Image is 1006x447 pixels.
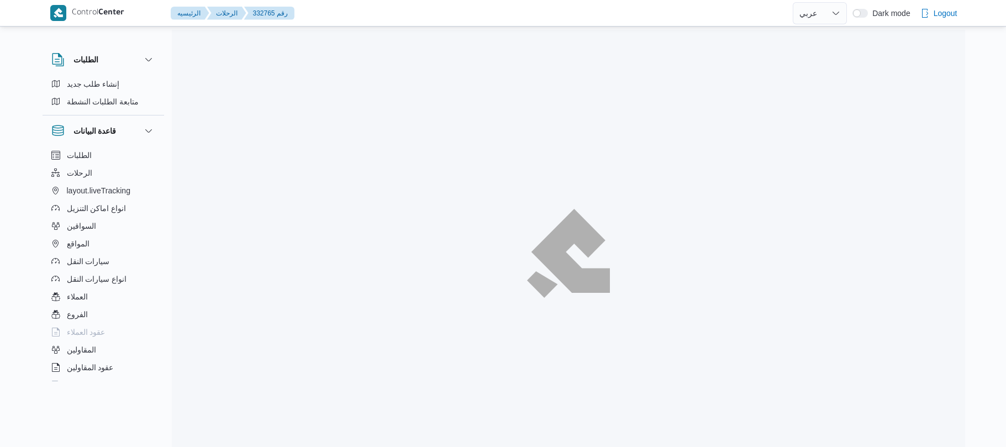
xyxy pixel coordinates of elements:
button: المقاولين [47,341,160,359]
button: الفروع [47,306,160,323]
div: الطلبات [43,75,164,115]
button: متابعة الطلبات النشطة [47,93,160,111]
button: الطلبات [51,53,155,66]
button: الطلبات [47,146,160,164]
span: انواع سيارات النقل [67,272,127,286]
button: المواقع [47,235,160,253]
button: عقود المقاولين [47,359,160,376]
button: الرئيسيه [171,7,209,20]
button: الرحلات [47,164,160,182]
img: X8yXhbKr1z7QwAAAABJRU5ErkJggg== [50,5,66,21]
span: العملاء [67,290,88,303]
span: layout.liveTracking [67,184,130,197]
span: الرحلات [67,166,92,180]
button: اجهزة التليفون [47,376,160,394]
span: متابعة الطلبات النشطة [67,95,139,108]
button: عقود العملاء [47,323,160,341]
span: عقود المقاولين [67,361,114,374]
span: سيارات النقل [67,255,110,268]
span: انواع اماكن التنزيل [67,202,127,215]
button: العملاء [47,288,160,306]
button: سيارات النقل [47,253,160,270]
span: السواقين [67,219,96,233]
button: انواع سيارات النقل [47,270,160,288]
span: إنشاء طلب جديد [67,77,120,91]
span: Dark mode [868,9,910,18]
button: Logout [916,2,962,24]
button: 332765 رقم [244,7,294,20]
button: قاعدة البيانات [51,124,155,138]
img: ILLA Logo [533,215,604,291]
h3: الطلبات [73,53,98,66]
button: انواع اماكن التنزيل [47,199,160,217]
span: المواقع [67,237,89,250]
button: الرحلات [207,7,246,20]
span: المقاولين [67,343,96,356]
h3: قاعدة البيانات [73,124,117,138]
button: layout.liveTracking [47,182,160,199]
span: الفروع [67,308,88,321]
span: عقود العملاء [67,325,106,339]
div: قاعدة البيانات [43,146,164,386]
button: السواقين [47,217,160,235]
b: Center [98,9,124,18]
span: اجهزة التليفون [67,378,113,392]
button: إنشاء طلب جديد [47,75,160,93]
span: الطلبات [67,149,92,162]
span: Logout [934,7,957,20]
